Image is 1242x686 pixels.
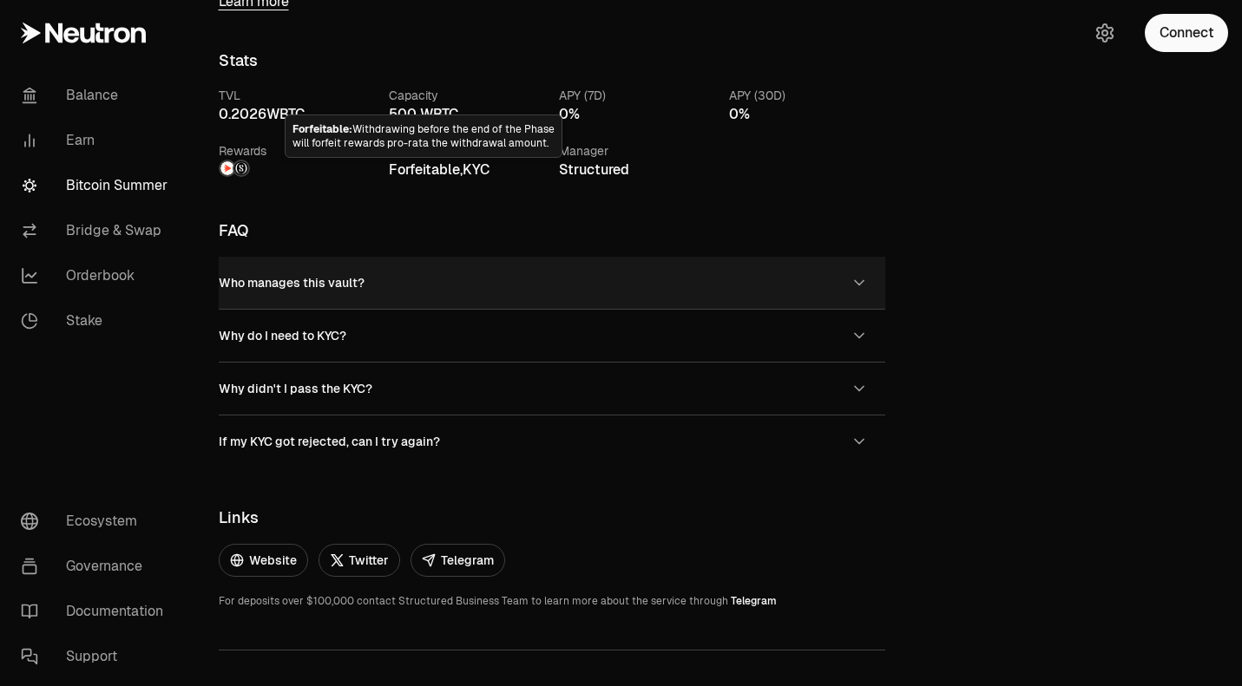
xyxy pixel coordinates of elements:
span: Who manages this vault? [219,275,365,291]
span: Why didn't I pass the KYC? [219,381,372,396]
div: APY (30D) [729,87,885,104]
div: 0% [729,104,885,125]
img: NTRN [220,161,234,175]
img: Structured Points [234,161,248,175]
button: KYC [463,160,490,180]
button: Forfeitable [389,160,460,180]
a: Telegram [731,594,777,608]
span: If my KYC got rejected, can I try again? [219,434,440,449]
p: Withdrawing before the end of the Phase will forfeit rewards pro-rata the withdrawal amount. [292,122,555,150]
div: Rewards [219,142,375,160]
button: Connect [1145,14,1228,52]
div: APY (7D) [559,87,715,104]
div: TVL [219,87,375,104]
h3: FAQ [219,222,885,239]
a: Ecosystem [7,499,187,544]
a: Stake [7,298,187,343]
a: Documentation [7,589,187,634]
div: 500 WBTC [389,104,545,125]
a: Support [7,634,187,679]
span: , [389,160,490,179]
a: Twitter [319,544,400,577]
strong: Forfeitable: [292,122,352,136]
div: Manager [559,142,715,160]
a: Website [219,544,308,577]
button: If my KYC got rejected, can I try again? [219,415,885,467]
a: Bridge & Swap [7,208,187,253]
a: Governance [7,544,187,589]
a: Earn [7,118,187,163]
div: 0% [559,104,715,125]
a: Telegram [411,544,505,577]
a: Bitcoin Summer [7,163,187,208]
a: Orderbook [7,253,187,298]
button: Why didn't I pass the KYC? [219,363,885,415]
h3: Links [219,509,885,526]
p: For deposits over $100,000 contact Structured Business Team to learn more about the service through [219,594,885,608]
button: Why do I need to KYC? [219,310,885,362]
button: Who manages this vault? [219,257,885,309]
div: Structured [559,160,715,180]
h3: Stats [219,52,885,69]
a: Balance [7,73,187,118]
span: Why do I need to KYC? [219,328,346,343]
div: Capacity [389,87,545,104]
